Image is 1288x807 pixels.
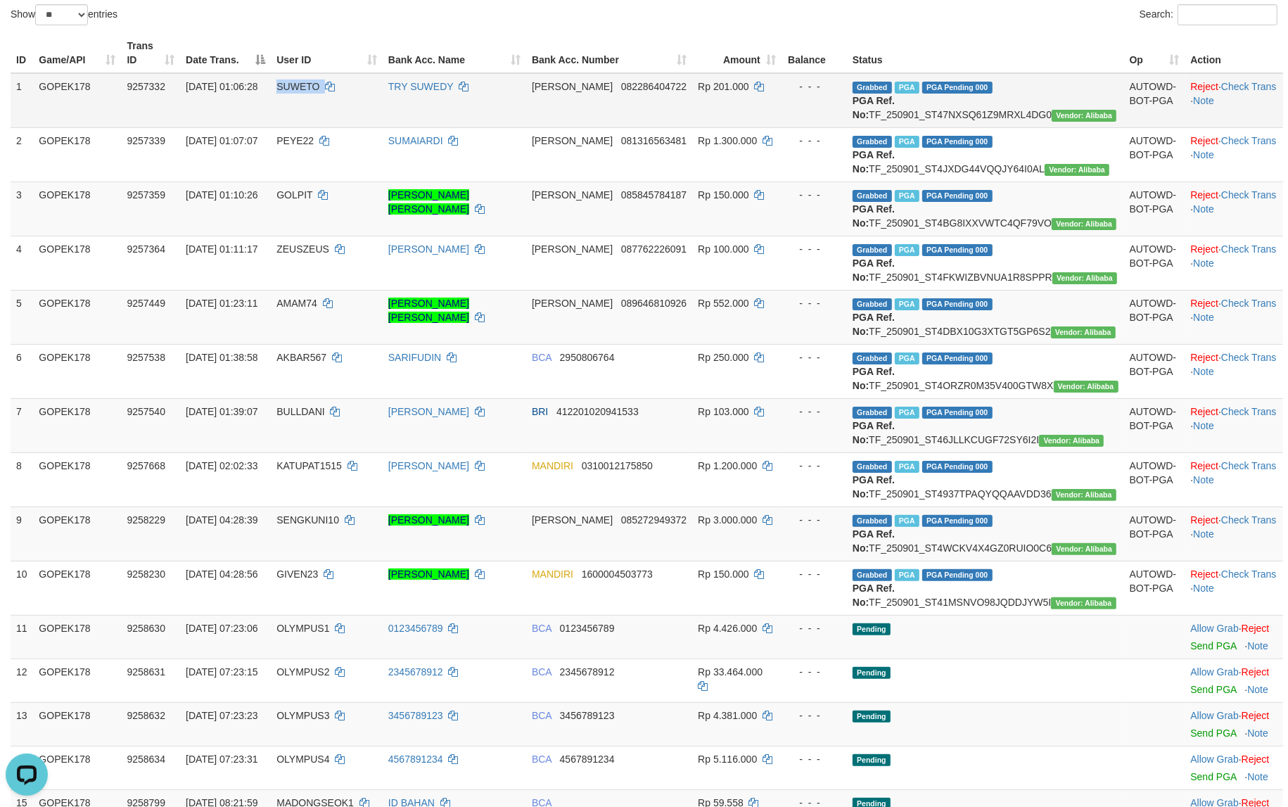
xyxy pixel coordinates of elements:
span: Rp 103.000 [698,406,748,417]
span: Rp 33.464.000 [698,666,763,678]
span: SUWETO [276,81,319,92]
a: 3456789123 [388,710,443,721]
td: AUTOWD-BOT-PGA [1124,561,1185,615]
a: Note [1247,771,1268,782]
span: Marked by baopuja [895,569,919,581]
b: PGA Ref. No: [853,95,895,120]
td: GOPEK178 [33,452,121,507]
td: · · [1185,73,1283,128]
span: PGA Pending [922,569,993,581]
span: [DATE] 07:23:15 [186,666,257,678]
span: [DATE] 01:39:07 [186,406,257,417]
span: BRI [532,406,548,417]
a: Reject [1242,710,1270,721]
a: [PERSON_NAME] [388,243,469,255]
span: Rp 150.000 [698,568,748,580]
span: PGA Pending [922,461,993,473]
a: Reject [1190,189,1218,201]
span: Marked by baopuja [895,407,919,419]
div: - - - [787,188,841,202]
b: PGA Ref. No: [853,583,895,608]
span: Rp 3.000.000 [698,514,757,526]
a: Note [1193,203,1214,215]
span: · [1190,754,1241,765]
th: Bank Acc. Number: activate to sort column ascending [526,33,692,73]
span: [DATE] 01:07:07 [186,135,257,146]
span: [DATE] 04:28:39 [186,514,257,526]
td: · · [1185,236,1283,290]
span: Vendor URL: https://settle4.1velocity.biz [1045,164,1109,176]
span: Marked by baopuja [895,82,919,94]
span: Rp 1.300.000 [698,135,757,146]
td: TF_250901_ST4BG8IXXVWTC4QF79VO [847,182,1124,236]
th: Status [847,33,1124,73]
th: Game/API: activate to sort column ascending [33,33,121,73]
span: Pending [853,623,891,635]
td: AUTOWD-BOT-PGA [1124,452,1185,507]
div: - - - [787,621,841,635]
td: TF_250901_ST46JLLKCUGF72SY6I2I [847,398,1124,452]
span: [DATE] 01:06:28 [186,81,257,92]
div: - - - [787,350,841,364]
span: MANDIRI [532,568,573,580]
a: TRY SUWEDY [388,81,454,92]
span: Grabbed [853,82,892,94]
a: Check Trans [1221,352,1277,363]
span: ZEUSZEUS [276,243,329,255]
td: TF_250901_ST4JXDG44VQQJY64I0AL [847,127,1124,182]
a: Note [1193,95,1214,106]
td: AUTOWD-BOT-PGA [1124,236,1185,290]
span: BCA [532,710,551,721]
span: [PERSON_NAME] [532,135,613,146]
span: BULLDANI [276,406,324,417]
span: Marked by baopuja [895,461,919,473]
span: Rp 100.000 [698,243,748,255]
span: [DATE] 07:23:31 [186,754,257,765]
a: Send PGA [1190,640,1236,652]
a: Note [1193,474,1214,485]
td: 13 [11,702,33,746]
th: Date Trans.: activate to sort column descending [180,33,271,73]
span: 9258630 [127,623,165,634]
a: Check Trans [1221,243,1277,255]
td: GOPEK178 [33,344,121,398]
span: Pending [853,667,891,679]
span: Rp 4.381.000 [698,710,757,721]
a: Note [1193,312,1214,323]
td: · · [1185,344,1283,398]
td: 2 [11,127,33,182]
td: GOPEK178 [33,182,121,236]
span: OLYMPUS4 [276,754,329,765]
span: 9258632 [127,710,165,721]
b: PGA Ref. No: [853,203,895,229]
span: Copy 1600004503773 to clipboard [582,568,653,580]
span: Marked by baopuja [895,298,919,310]
span: Grabbed [853,190,892,202]
span: Vendor URL: https://settle4.1velocity.biz [1039,435,1104,447]
span: Copy 4567891234 to clipboard [560,754,615,765]
td: AUTOWD-BOT-PGA [1124,344,1185,398]
td: GOPEK178 [33,507,121,561]
td: · · [1185,398,1283,452]
span: BCA [532,623,551,634]
div: - - - [787,134,841,148]
a: Reject [1242,623,1270,634]
a: Reject [1190,406,1218,417]
span: PGA Pending [922,407,993,419]
a: Reject [1190,135,1218,146]
td: 6 [11,344,33,398]
span: [DATE] 01:11:17 [186,243,257,255]
a: Note [1247,684,1268,695]
td: 7 [11,398,33,452]
a: 0123456789 [388,623,443,634]
span: PGA Pending [922,515,993,527]
span: Vendor URL: https://settle4.1velocity.biz [1051,597,1116,609]
span: Grabbed [853,407,892,419]
a: Reject [1190,514,1218,526]
div: - - - [787,405,841,419]
td: 1 [11,73,33,128]
td: GOPEK178 [33,659,121,702]
div: - - - [787,752,841,766]
td: 8 [11,452,33,507]
span: KATUPAT1515 [276,460,342,471]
